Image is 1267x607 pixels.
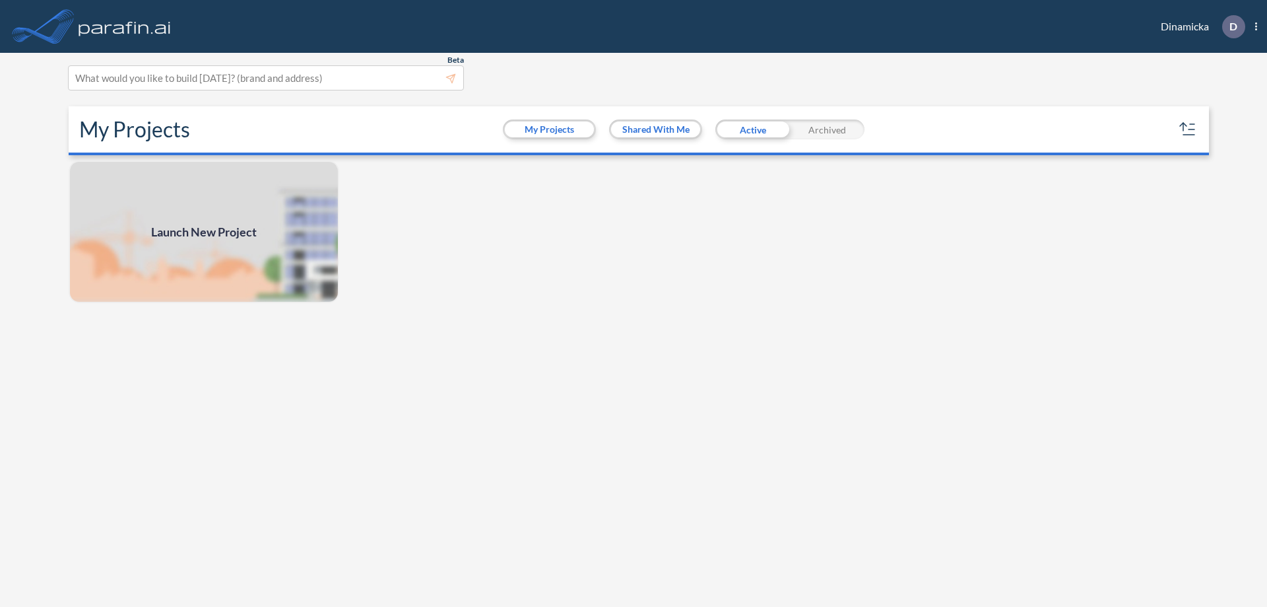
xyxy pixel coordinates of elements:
[611,122,700,137] button: Shared With Me
[76,13,174,40] img: logo
[790,120,864,139] div: Archived
[69,161,339,303] img: add
[447,55,464,65] span: Beta
[79,117,190,142] h2: My Projects
[1229,20,1237,32] p: D
[715,120,790,139] div: Active
[505,122,594,137] button: My Projects
[1141,15,1257,38] div: Dinamicka
[1177,119,1198,140] button: sort
[69,161,339,303] a: Launch New Project
[151,223,257,241] span: Launch New Project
